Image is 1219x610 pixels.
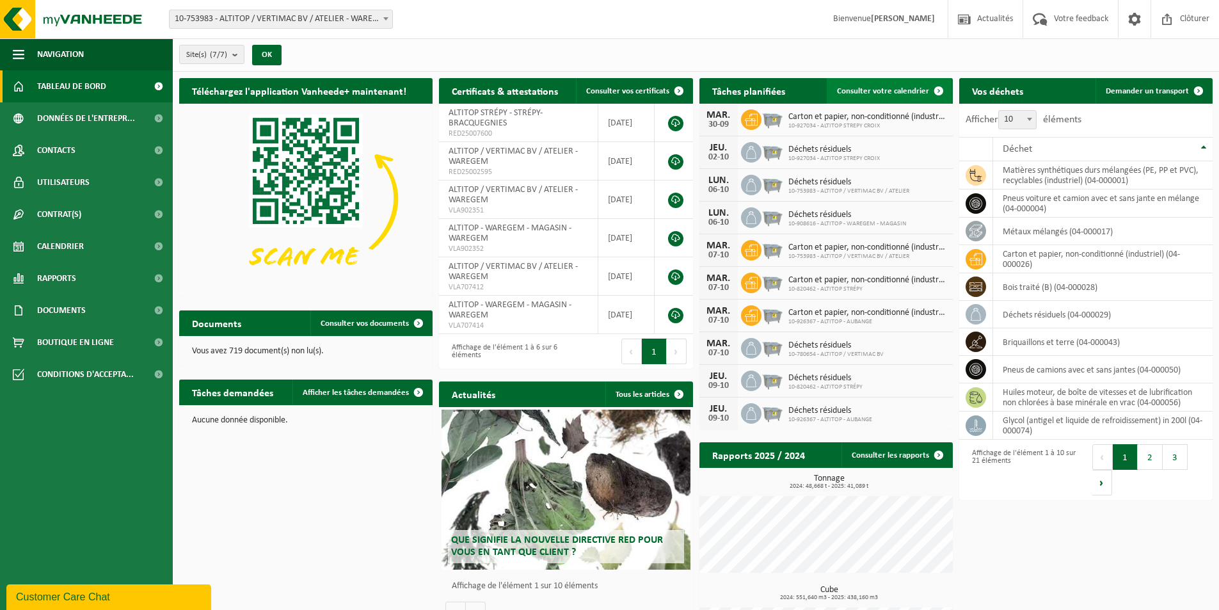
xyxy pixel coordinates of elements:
span: Carton et papier, non-conditionné (industriel) [788,308,946,318]
td: matières synthétiques durs mélangées (PE, PP et PVC), recyclables (industriel) (04-000001) [993,161,1213,189]
span: Afficher les tâches demandées [303,389,409,397]
span: Conditions d'accepta... [37,358,134,390]
span: 10-927034 - ALTITOP STREPY CROIX [788,155,880,163]
td: [DATE] [598,104,655,142]
span: 10-753983 - ALTITOP / VERTIMAC BV / ATELIER [788,253,946,261]
td: bois traité (B) (04-000028) [993,273,1213,301]
span: ALTITOP - WAREGEM - MAGASIN - WAREGEM [449,300,571,320]
h2: Rapports 2025 / 2024 [699,442,818,467]
td: pneus voiture et camion avec et sans jante en mélange (04-000004) [993,189,1213,218]
div: 07-10 [706,284,731,293]
span: 10-753983 - ALTITOP / VERTIMAC BV / ATELIER [788,188,909,195]
td: huiles moteur, de boîte de vitesses et de lubrification non chlorées à base minérale en vrac (04-... [993,383,1213,412]
span: Carton et papier, non-conditionné (industriel) [788,112,946,122]
span: Carton et papier, non-conditionné (industriel) [788,275,946,285]
span: Calendrier [37,230,84,262]
button: 1 [642,339,667,364]
div: MAR. [706,339,731,349]
span: VLA902351 [449,205,588,216]
a: Consulter les rapports [841,442,952,468]
label: Afficher éléments [966,115,1081,125]
span: Consulter vos documents [321,319,409,328]
img: Download de VHEPlus App [179,104,433,294]
h2: Tâches demandées [179,380,286,405]
span: Déchets résiduels [788,406,872,416]
div: Affichage de l'élément 1 à 6 sur 6 éléments [445,337,559,365]
span: Boutique en ligne [37,326,114,358]
span: 10-908616 - ALTITOP - WAREGEM - MAGASIN [788,220,906,228]
span: Demander un transport [1106,87,1189,95]
span: 10-820462 - ALTITOP STRÉPY [788,383,863,391]
div: MAR. [706,110,731,120]
div: 06-10 [706,218,731,227]
img: WB-2500-GAL-GY-01 [761,336,783,358]
span: 10-927034 - ALTITOP STREPY CROIX [788,122,946,130]
div: 30-09 [706,120,731,129]
span: Rapports [37,262,76,294]
iframe: chat widget [6,582,214,610]
span: Déchets résiduels [788,177,909,188]
img: WB-2500-GAL-GY-01 [761,140,783,162]
span: Contacts [37,134,76,166]
div: JEU. [706,404,731,414]
div: Affichage de l'élément 1 à 10 sur 21 éléments [966,443,1080,497]
span: Carton et papier, non-conditionné (industriel) [788,243,946,253]
span: Navigation [37,38,84,70]
button: 2 [1138,444,1163,470]
a: Consulter vos certificats [576,78,692,104]
div: LUN. [706,208,731,218]
td: déchets résiduels (04-000029) [993,301,1213,328]
a: Consulter vos documents [310,310,431,336]
div: LUN. [706,175,731,186]
a: Demander un transport [1096,78,1211,104]
span: ALTITOP - WAREGEM - MAGASIN - WAREGEM [449,223,571,243]
div: 06-10 [706,186,731,195]
td: [DATE] [598,181,655,219]
span: ALTITOP / VERTIMAC BV / ATELIER - WAREGEM [449,262,578,282]
span: RED25007600 [449,129,588,139]
img: WB-2500-GAL-GY-01 [761,173,783,195]
span: VLA707412 [449,282,588,293]
div: JEU. [706,371,731,381]
h2: Tâches planifiées [699,78,798,103]
div: 09-10 [706,414,731,423]
span: 10-753983 - ALTITOP / VERTIMAC BV / ATELIER - WAREGEM [169,10,393,29]
button: 3 [1163,444,1188,470]
td: pneus de camions avec et sans jantes (04-000050) [993,356,1213,383]
h2: Certificats & attestations [439,78,571,103]
span: Données de l'entrepr... [37,102,135,134]
a: Consulter votre calendrier [827,78,952,104]
div: 07-10 [706,251,731,260]
h2: Actualités [439,381,508,406]
span: Contrat(s) [37,198,81,230]
p: Affichage de l'élément 1 sur 10 éléments [452,582,686,591]
span: 2024: 48,668 t - 2025: 41,089 t [706,483,953,490]
td: métaux mélangés (04-000017) [993,218,1213,245]
img: WB-2500-GAL-GY-01 [761,238,783,260]
button: 1 [1113,444,1138,470]
span: ALTITOP STRÉPY - STRÉPY-BRACQUEGNIES [449,108,543,128]
span: ALTITOP / VERTIMAC BV / ATELIER - WAREGEM [449,147,578,166]
a: Que signifie la nouvelle directive RED pour vous en tant que client ? [442,410,690,570]
img: WB-2500-GAL-GY-01 [761,369,783,390]
span: Consulter votre calendrier [837,87,929,95]
span: Que signifie la nouvelle directive RED pour vous en tant que client ? [451,535,663,558]
img: WB-2500-GAL-GY-01 [761,271,783,293]
span: Déchets résiduels [788,145,880,155]
count: (7/7) [210,51,227,59]
span: 10-780654 - ALTITOP / VERTIMAC BV [788,351,884,358]
div: MAR. [706,273,731,284]
h2: Documents [179,310,254,335]
button: Previous [1092,444,1113,470]
h2: Téléchargez l'application Vanheede+ maintenant! [179,78,419,103]
span: Déchet [1003,144,1032,154]
img: WB-2500-GAL-GY-01 [761,205,783,227]
span: Documents [37,294,86,326]
div: MAR. [706,306,731,316]
td: glycol (antigel et liquide de refroidissement) in 200l (04-000074) [993,412,1213,440]
div: 07-10 [706,349,731,358]
img: WB-2500-GAL-GY-01 [761,108,783,129]
td: carton et papier, non-conditionné (industriel) (04-000026) [993,245,1213,273]
button: Previous [621,339,642,364]
span: Utilisateurs [37,166,90,198]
